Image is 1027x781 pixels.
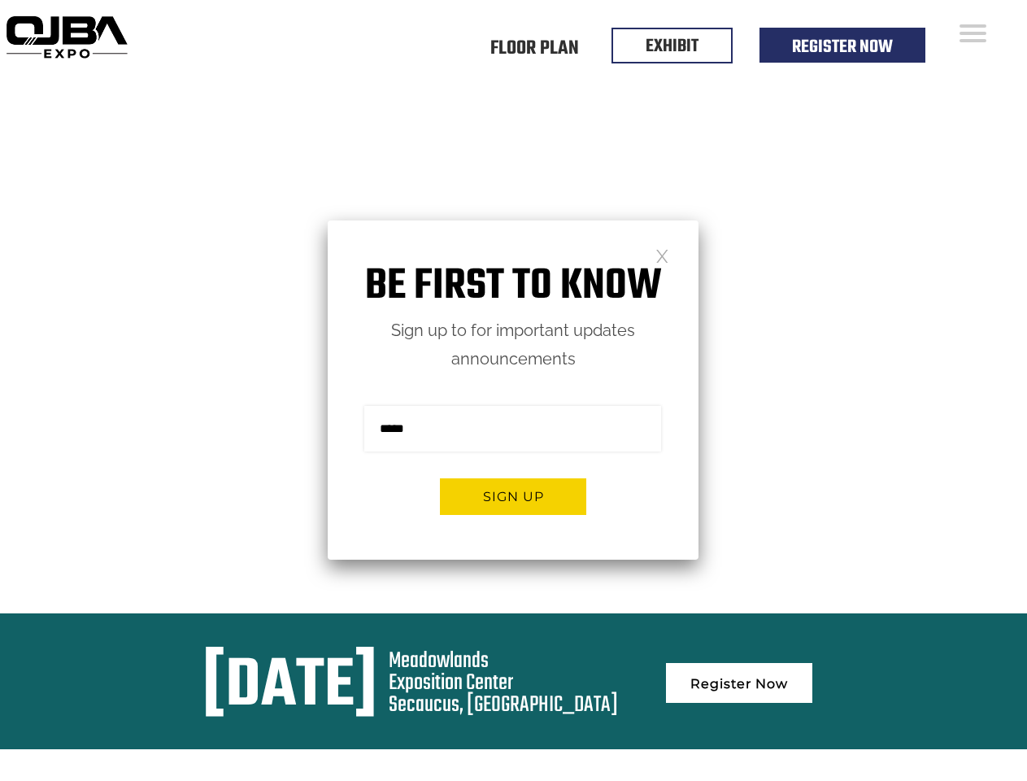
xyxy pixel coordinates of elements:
[646,33,698,60] a: EXHIBIT
[389,650,618,716] div: Meadowlands Exposition Center Secaucus, [GEOGRAPHIC_DATA]
[202,650,377,725] div: [DATE]
[440,478,586,515] button: Sign up
[328,261,698,312] h1: Be first to know
[655,248,669,262] a: Close
[328,316,698,373] p: Sign up to for important updates announcements
[792,33,893,61] a: Register Now
[666,663,812,703] a: Register Now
